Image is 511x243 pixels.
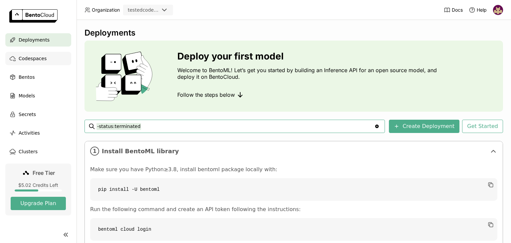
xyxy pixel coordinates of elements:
[90,178,497,201] code: pip install -U bentoml
[19,110,36,118] span: Secrets
[493,5,503,15] img: Hélio Júnior
[469,7,487,13] div: Help
[5,70,71,84] a: Bentos
[33,170,55,176] span: Free Tier
[11,182,66,188] div: $5.02 Credits Left
[374,124,380,129] svg: Clear value
[9,9,58,23] img: logo
[90,147,99,156] i: 1
[90,51,161,101] img: cover onboarding
[462,120,503,133] button: Get Started
[128,7,159,13] div: testedcodeployment
[177,51,440,61] h3: Deploy your first model
[477,7,487,13] span: Help
[85,28,503,38] div: Deployments
[19,92,35,100] span: Models
[19,148,38,156] span: Clusters
[19,73,35,81] span: Bentos
[177,91,235,98] span: Follow the steps below
[5,126,71,140] a: Activities
[19,36,50,44] span: Deployments
[90,206,497,213] p: Run the following command and create an API token following the instructions:
[85,141,503,161] div: 1Install BentoML library
[5,52,71,65] a: Codespaces
[90,166,497,173] p: Make sure you have Python≥3.8, install bentoml package locally with:
[5,108,71,121] a: Secrets
[5,145,71,158] a: Clusters
[452,7,463,13] span: Docs
[5,164,71,215] a: Free Tier$5.02 Credits LeftUpgrade Plan
[92,7,120,13] span: Organization
[19,129,40,137] span: Activities
[96,121,374,132] input: Search
[19,55,47,62] span: Codespaces
[102,148,487,155] span: Install BentoML library
[90,218,497,241] code: bentoml cloud login
[5,89,71,102] a: Models
[5,33,71,47] a: Deployments
[177,67,440,80] p: Welcome to BentoML! Let’s get you started by building an Inference API for an open source model, ...
[389,120,459,133] button: Create Deployment
[444,7,463,13] a: Docs
[11,197,66,210] button: Upgrade Plan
